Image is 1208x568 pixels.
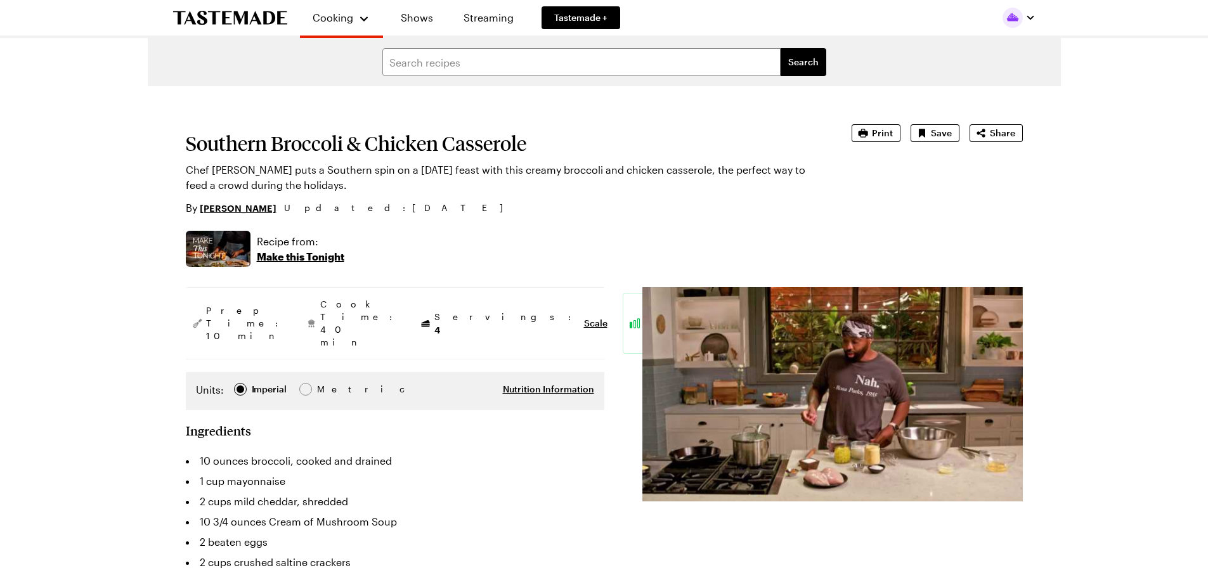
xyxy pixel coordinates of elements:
[186,451,604,471] li: 10 ounces broccoli, cooked and drained
[911,124,959,142] button: Save recipe
[257,249,344,264] p: Make this Tonight
[196,382,344,400] div: Imperial Metric
[186,491,604,512] li: 2 cups mild cheddar, shredded
[252,382,288,396] span: Imperial
[554,11,607,24] span: Tastemade +
[788,56,819,68] span: Search
[852,124,900,142] button: Print
[186,231,250,267] img: Show where recipe is used
[434,323,440,335] span: 4
[186,132,816,155] h1: Southern Broccoli & Chicken Casserole
[257,234,344,264] a: Recipe from:Make this Tonight
[200,201,276,215] a: [PERSON_NAME]
[257,234,344,249] p: Recipe from:
[252,382,287,396] div: Imperial
[872,127,893,139] span: Print
[317,382,344,396] div: Metric
[186,423,251,438] h2: Ingredients
[186,471,604,491] li: 1 cup mayonnaise
[173,11,287,25] a: To Tastemade Home Page
[1003,8,1023,28] img: Profile picture
[382,48,781,76] input: Search recipes
[206,304,285,342] span: Prep Time: 10 min
[584,317,607,330] button: Scale
[503,383,594,396] button: Nutrition Information
[313,11,353,23] span: Cooking
[313,5,370,30] button: Cooking
[196,382,224,397] label: Units:
[317,382,345,396] span: Metric
[434,311,578,337] span: Servings:
[542,6,620,29] a: Tastemade +
[320,298,399,349] span: Cook Time: 40 min
[186,200,276,216] p: By
[186,162,816,193] p: Chef [PERSON_NAME] puts a Southern spin on a [DATE] feast with this creamy broccoli and chicken c...
[284,201,516,215] span: Updated : [DATE]
[970,124,1023,142] button: Share
[186,532,604,552] li: 2 beaten eggs
[781,48,826,76] button: filters
[186,512,604,532] li: 10 3/4 ounces Cream of Mushroom Soup
[990,127,1015,139] span: Share
[931,127,952,139] span: Save
[1003,8,1036,28] button: Profile picture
